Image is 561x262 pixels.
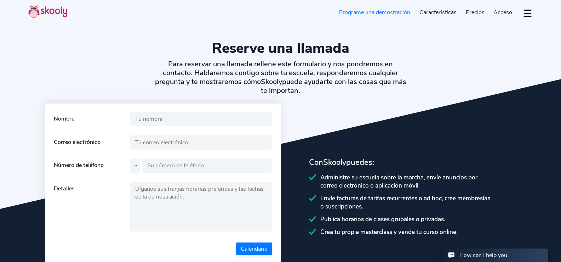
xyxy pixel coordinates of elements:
[522,5,533,21] button: dropdown menu
[493,9,512,16] span: Acceso
[54,182,130,234] div: Detalles
[309,194,516,211] div: Envíe facturas de tarifas recurrentes o ad hoc, cree membresías o suscripciones.
[309,215,516,223] div: Publica horarios de clases grupales o privadas.
[309,228,516,236] div: Crea tu propia masterclass y vende tu curso online.
[130,135,272,150] input: Tu correo electrónico
[54,135,130,150] div: Correo electrónico
[335,7,415,18] a: Programe una demostración
[461,7,489,18] a: Precios
[466,9,485,16] span: Precios
[415,7,461,18] a: Características
[323,157,346,168] span: Skooly
[28,5,67,18] img: Skooly
[54,158,130,173] div: Número de teléfono
[236,243,272,255] button: Calendario
[309,157,516,168] div: Con puedes:
[54,112,130,126] div: Nombre
[130,112,272,126] input: Tu nombre
[261,77,282,87] span: Skooly
[142,158,272,173] input: Su número de teléfono
[154,60,407,95] h2: Para reservar una llamada rellene este formulario y nos pondremos en contacto. Hablaremos contigo...
[489,7,517,18] a: Acceso
[309,173,516,190] div: Administre su escuela sobre la marcha, envíe anuncios por correo electrónico o aplicación móvil.
[28,40,533,57] h1: Reserve una llamada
